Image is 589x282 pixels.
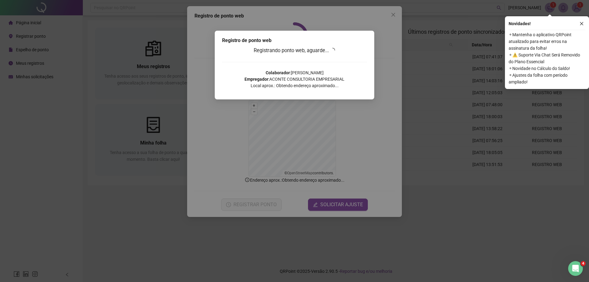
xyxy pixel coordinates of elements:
[509,20,531,27] span: Novidades !
[509,31,585,52] span: ⚬ Mantenha o aplicativo QRPoint atualizado para evitar erros na assinatura da folha!
[509,65,585,72] span: ⚬ Novidade no Cálculo do Saldo!
[579,21,584,26] span: close
[581,261,586,266] span: 4
[266,70,290,75] strong: Colaborador
[509,52,585,65] span: ⚬ ⚠️ Suporte Via Chat Será Removido do Plano Essencial
[330,48,335,53] span: loading
[244,77,268,82] strong: Empregador
[222,37,367,44] div: Registro de ponto web
[568,261,583,276] iframe: Intercom live chat
[509,72,585,85] span: ⚬ Ajustes da folha com período ampliado!
[222,47,367,55] h3: Registrando ponto web, aguarde...
[222,70,367,89] p: : [PERSON_NAME] : ACONTE CONSULTORIA EMPRESARIAL Local aprox.: Obtendo endereço aproximado...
